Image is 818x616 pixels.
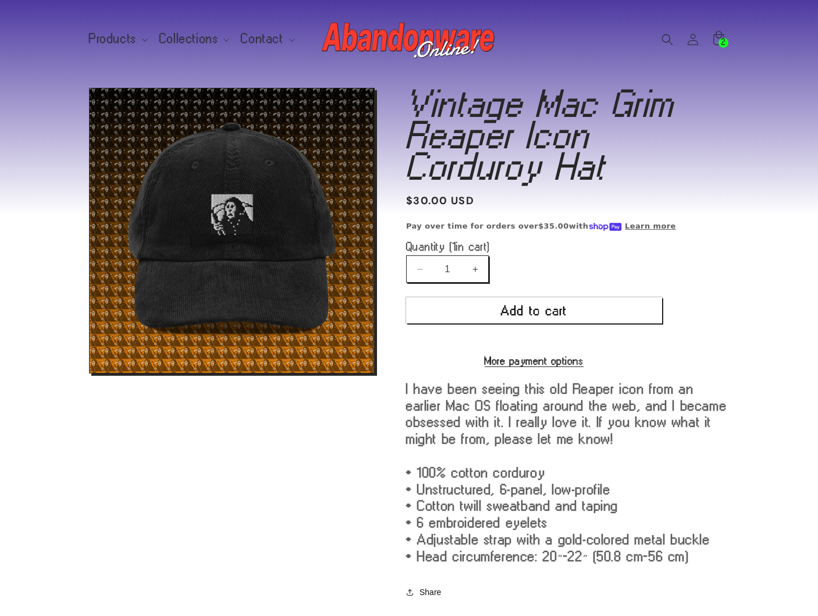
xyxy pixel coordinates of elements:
span: Collections [159,34,219,44]
summary: Collections [152,27,234,51]
span: Contact [241,34,283,44]
span: 2 [721,38,726,48]
h1: Vintage Mac Grim Reaper Icon Corduroy Hat [406,88,729,182]
span: 1 [453,240,456,252]
label: Quantity [406,241,662,252]
button: Share [406,579,444,605]
summary: Search [655,27,680,52]
span: $30.00 USD [406,193,474,209]
a: Abandonware [318,12,501,67]
summary: Contact [234,27,299,51]
summary: Products [82,27,152,51]
span: Products [89,34,137,44]
span: ( in cart) [450,240,490,252]
media-gallery: Gallery Viewer [89,88,377,373]
a: More payment options [406,355,662,366]
button: Add to cart [406,297,662,323]
p: I have been seeing this old Reaper icon from an earlier Mac OS floating around the web, and I bec... [406,380,729,565]
img: Abandonware [322,16,496,63]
